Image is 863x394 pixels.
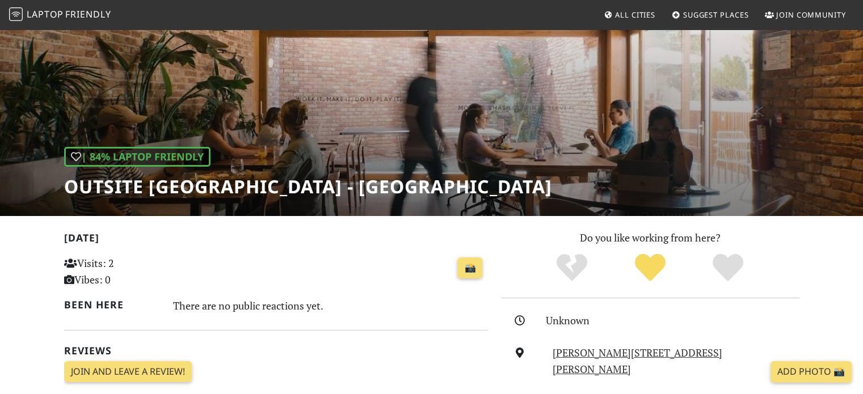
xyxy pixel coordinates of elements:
[599,5,660,25] a: All Cities
[760,5,851,25] a: Join Community
[611,252,689,283] div: Yes
[65,8,111,20] span: Friendly
[64,147,211,167] div: | 84% Laptop Friendly
[64,176,552,197] h1: Outsite [GEOGRAPHIC_DATA] - [GEOGRAPHIC_DATA]
[683,10,749,20] span: Suggest Places
[173,296,487,315] div: There are no public reactions yet.
[64,255,196,288] p: Visits: 2 Vibes: 0
[27,8,64,20] span: Laptop
[533,252,611,283] div: No
[689,252,767,283] div: Definitely!
[457,257,482,279] a: 📸
[64,232,487,248] h2: [DATE]
[9,5,111,25] a: LaptopFriendly LaptopFriendly
[9,7,23,21] img: LaptopFriendly
[501,230,799,246] p: Do you like working from here?
[64,361,192,383] a: Join and leave a review!
[776,10,846,20] span: Join Community
[553,346,722,376] a: [PERSON_NAME][STREET_ADDRESS][PERSON_NAME]
[64,345,487,357] h2: Reviews
[546,312,806,329] div: Unknown
[64,299,160,311] h2: Been here
[615,10,655,20] span: All Cities
[667,5,753,25] a: Suggest Places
